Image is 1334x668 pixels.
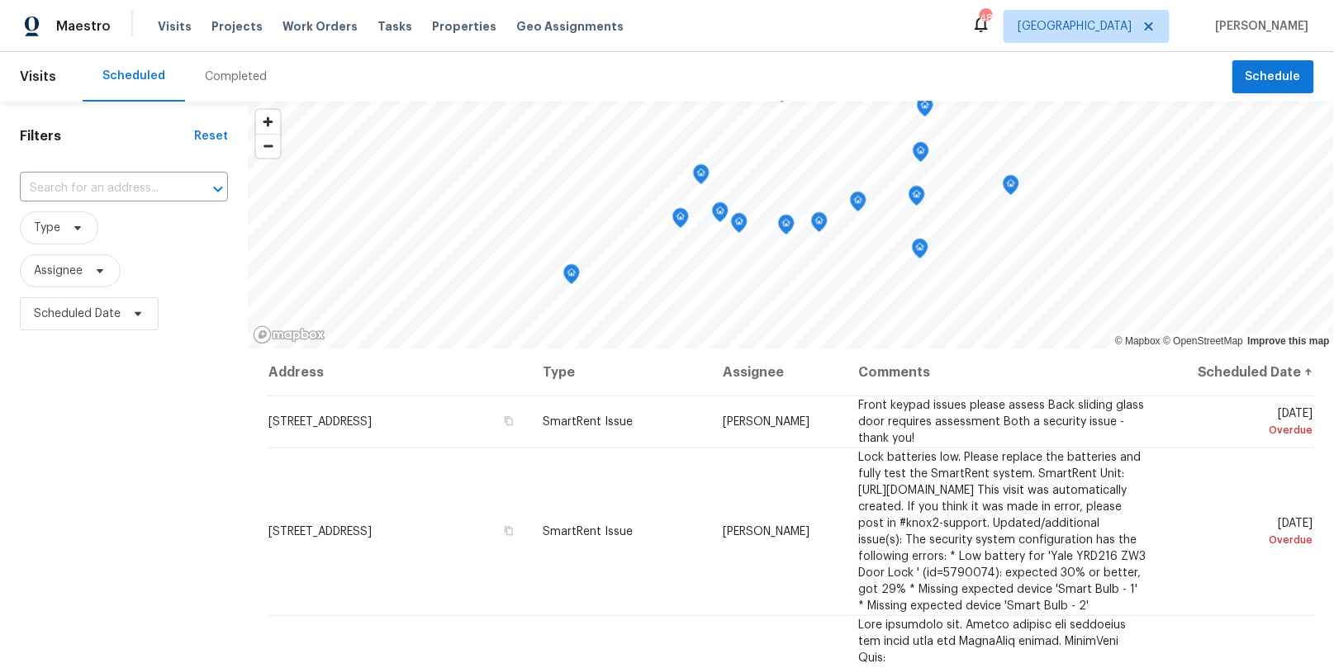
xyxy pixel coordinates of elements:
span: Schedule [1246,67,1301,88]
div: 48 [980,10,991,26]
span: Lock batteries low. Please replace the batteries and fully test the SmartRent system. SmartRent U... [858,452,1146,612]
div: Map marker [1003,175,1019,201]
a: OpenStreetMap [1163,335,1243,347]
div: Map marker [563,264,580,290]
span: Work Orders [282,18,358,35]
th: Type [529,349,710,396]
div: Map marker [778,215,795,240]
span: [STREET_ADDRESS] [268,526,372,538]
span: Visits [158,18,192,35]
div: Map marker [913,142,929,168]
div: Map marker [672,208,689,234]
div: Overdue [1172,532,1313,548]
div: Map marker [912,239,928,264]
th: Assignee [710,349,845,396]
div: Map marker [850,192,866,217]
button: Zoom out [256,134,280,158]
span: SmartRent Issue [543,416,633,428]
th: Comments [845,349,1159,396]
span: [GEOGRAPHIC_DATA] [1018,18,1132,35]
span: Geo Assignments [516,18,624,35]
h1: Filters [20,128,194,144]
input: Search for an address... [20,176,182,201]
div: Completed [205,69,267,85]
div: Map marker [917,97,933,122]
a: Mapbox [1115,335,1161,347]
a: Improve this map [1248,335,1330,347]
div: Map marker [693,164,710,190]
span: Scheduled Date [34,306,121,322]
span: Assignee [34,263,83,279]
span: Tasks [377,21,412,32]
div: Map marker [811,212,828,238]
div: Reset [194,128,228,144]
span: [STREET_ADDRESS] [268,416,372,428]
span: Zoom out [256,135,280,158]
span: [PERSON_NAME] [723,526,809,538]
span: Properties [432,18,496,35]
div: Map marker [731,213,748,239]
a: Mapbox homepage [253,325,325,344]
button: Copy Address [501,524,516,538]
span: Type [34,220,60,236]
button: Zoom in [256,110,280,134]
span: [DATE] [1172,408,1313,438]
div: Overdue [1172,422,1313,438]
span: Front keypad issues please assess Back sliding glass door requires assessment Both a security iss... [858,400,1144,444]
div: Map marker [712,202,729,228]
span: [PERSON_NAME] [723,416,809,428]
span: [PERSON_NAME] [1209,18,1309,35]
button: Open [207,178,230,201]
div: Map marker [909,186,925,211]
span: Maestro [56,18,111,35]
th: Address [268,349,529,396]
span: Projects [211,18,263,35]
div: Scheduled [102,68,165,84]
button: Copy Address [501,414,516,429]
th: Scheduled Date ↑ [1159,349,1314,396]
button: Schedule [1232,60,1314,94]
span: SmartRent Issue [543,526,633,538]
span: Visits [20,59,56,95]
span: [DATE] [1172,518,1313,548]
